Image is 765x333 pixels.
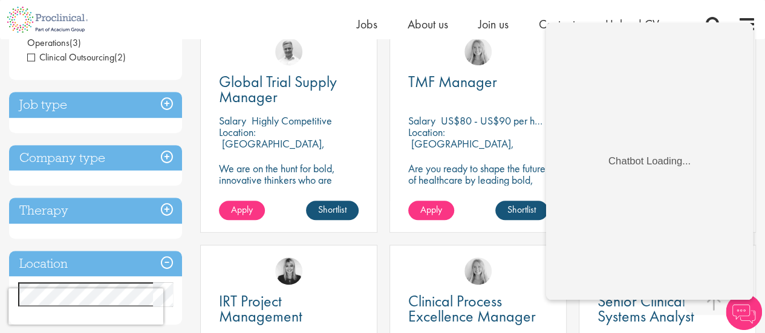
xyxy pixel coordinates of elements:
span: Global Trial Supply Manager [219,71,337,107]
a: Senior Clinical Systems Analyst [597,294,737,324]
span: Clinical Outsourcing [27,51,126,63]
a: Join us [478,16,509,32]
span: Location: [408,125,445,139]
span: IRT Project Management [219,291,302,326]
span: Salary [408,114,435,128]
p: [GEOGRAPHIC_DATA], [GEOGRAPHIC_DATA] [219,137,325,162]
span: (3) [70,36,81,49]
a: TMF Manager [408,74,548,89]
a: About us [408,16,448,32]
div: Chatbot Loading... [67,144,156,157]
img: Janelle Jones [275,257,302,285]
span: Salary [219,114,246,128]
a: Contact [539,16,575,32]
span: (2) [114,51,126,63]
p: Are you ready to shape the future of healthcare by leading bold, data-driven TMF strategies in a ... [408,163,548,220]
h3: Location [9,251,182,277]
span: Senior Clinical Systems Analyst [597,291,694,326]
a: Shortlist [495,201,548,220]
p: We are on the hunt for bold, innovative thinkers who are ready to help push the boundaries of sci... [219,163,359,220]
iframe: reCAPTCHA [8,288,163,325]
a: Global Trial Supply Manager [219,74,359,105]
h3: Job type [9,92,182,118]
span: Clinical Outsourcing [27,51,114,63]
span: TMF Manager [408,71,497,92]
span: Location: [219,125,256,139]
span: Apply [231,203,253,216]
span: Apply [420,203,442,216]
a: Clinical Process Excellence Manager [408,294,548,324]
span: Clinical Process Excellence Manager [408,291,536,326]
p: US$80 - US$90 per hour [441,114,548,128]
a: Upload CV [605,16,659,32]
h3: Company type [9,145,182,171]
img: Shannon Briggs [464,257,492,285]
p: [GEOGRAPHIC_DATA], [GEOGRAPHIC_DATA] [408,137,514,162]
a: Apply [408,201,454,220]
img: Joshua Bye [275,38,302,65]
p: Highly Competitive [252,114,332,128]
a: Shortlist [306,201,359,220]
a: IRT Project Management [219,294,359,324]
img: Shannon Briggs [464,38,492,65]
a: Apply [219,201,265,220]
h3: Therapy [9,198,182,224]
img: Chatbot [726,294,762,330]
a: Jobs [357,16,377,32]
